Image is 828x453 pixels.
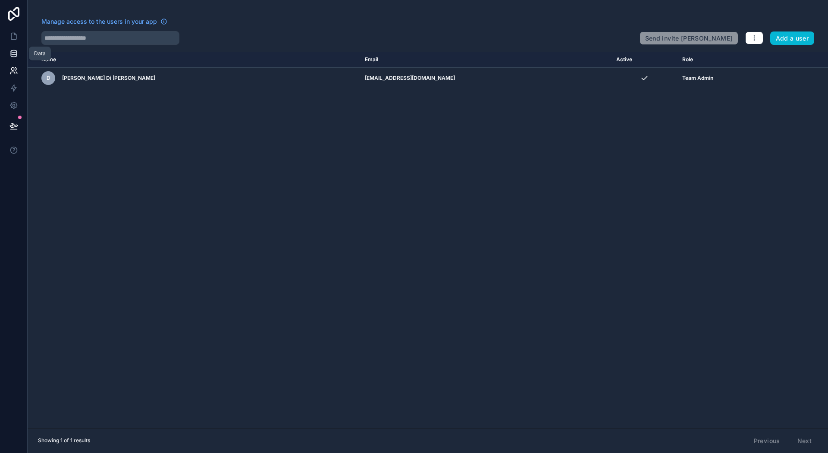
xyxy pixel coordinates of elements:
span: D [47,75,50,82]
div: Data [34,50,46,57]
th: Name [28,52,360,68]
span: Team Admin [682,75,713,82]
th: Email [360,52,611,68]
span: [PERSON_NAME] Di [PERSON_NAME] [62,75,155,82]
span: Manage access to the users in your app [41,17,157,26]
span: Showing 1 of 1 results [38,437,90,444]
a: Manage access to the users in your app [41,17,167,26]
td: [EMAIL_ADDRESS][DOMAIN_NAME] [360,68,611,89]
th: Role [677,52,781,68]
div: scrollable content [28,52,828,428]
th: Active [611,52,677,68]
button: Add a user [770,31,815,45]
